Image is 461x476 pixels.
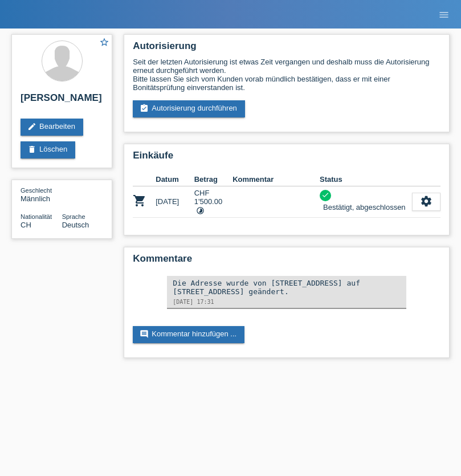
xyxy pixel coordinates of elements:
[420,195,433,208] i: settings
[99,37,109,49] a: star_border
[320,201,406,213] div: Bestätigt, abgeschlossen
[194,186,232,218] td: CHF 1'500.00
[140,104,149,113] i: assignment_turned_in
[320,173,412,186] th: Status
[21,119,83,136] a: editBearbeiten
[21,92,103,109] h2: [PERSON_NAME]
[438,9,450,21] i: menu
[156,186,194,218] td: [DATE]
[21,141,75,158] a: deleteLöschen
[62,221,89,229] span: Deutsch
[62,213,85,220] span: Sprache
[133,58,440,92] div: Seit der letzten Autorisierung ist etwas Zeit vergangen und deshalb muss die Autorisierung erneut...
[133,326,244,343] a: commentKommentar hinzufügen ...
[321,191,329,199] i: check
[173,299,401,305] div: [DATE] 17:31
[140,329,149,339] i: comment
[433,11,455,18] a: menu
[196,206,205,215] i: Fixe Raten (24 Raten)
[21,221,31,229] span: Schweiz
[232,173,320,186] th: Kommentar
[99,37,109,47] i: star_border
[27,122,36,131] i: edit
[21,213,52,220] span: Nationalität
[21,187,52,194] span: Geschlecht
[133,40,440,58] h2: Autorisierung
[133,253,440,270] h2: Kommentare
[194,173,232,186] th: Betrag
[156,173,194,186] th: Datum
[173,279,401,296] div: Die Adresse wurde von [STREET_ADDRESS] auf [STREET_ADDRESS] geändert.
[133,100,245,117] a: assignment_turned_inAutorisierung durchführen
[133,194,146,208] i: POSP00014846
[21,186,62,203] div: Männlich
[27,145,36,154] i: delete
[133,150,440,167] h2: Einkäufe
